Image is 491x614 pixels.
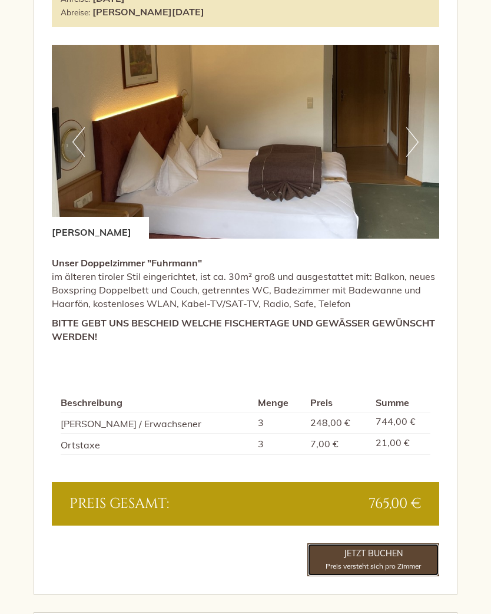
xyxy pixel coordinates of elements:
td: [PERSON_NAME] / Erwachsener [61,412,253,434]
button: Next [406,127,419,157]
b: [PERSON_NAME][DATE] [92,6,204,18]
th: Beschreibung [61,394,253,412]
td: 744,00 € [371,412,430,434]
td: 21,00 € [371,434,430,455]
strong: BITTE GEBT UNS BESCHEID WELCHE FISCHERTAGE UND GEWÄSSER GEWÜNSCHT WERDEN! [52,317,435,342]
span: Preis versteht sich pro Zimmer [326,562,421,570]
p: im älteren tiroler Stil eingerichtet, ist ca. 30m² groß und ausgestattet mit: Balkon, neues Boxsp... [52,256,439,310]
small: Abreise: [61,7,90,17]
div: Preis gesamt: [61,494,245,514]
span: 248,00 € [310,417,350,428]
th: Preis [306,394,371,412]
div: [PERSON_NAME] [52,217,149,239]
span: 7,00 € [310,438,339,450]
a: Jetzt buchenPreis versteht sich pro Zimmer [307,543,439,576]
button: Previous [72,127,85,157]
td: 3 [253,434,306,455]
th: Menge [253,394,306,412]
th: Summe [371,394,430,412]
img: image [52,45,439,239]
strong: Unser Doppelzimmer "Fuhrmann" [52,257,202,269]
td: 3 [253,412,306,434]
td: Ortstaxe [61,434,253,455]
span: 765,00 € [369,494,422,514]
